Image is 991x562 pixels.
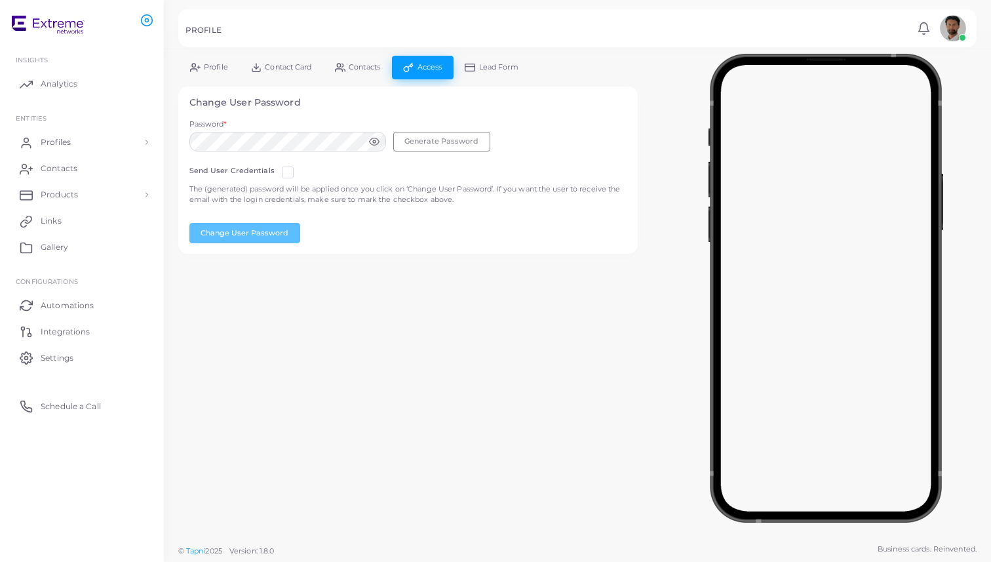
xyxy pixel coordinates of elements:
[185,26,222,35] h5: PROFILE
[10,155,154,182] a: Contacts
[41,352,73,364] span: Settings
[10,344,154,371] a: Settings
[189,119,227,130] label: Password
[10,318,154,344] a: Integrations
[16,114,47,122] span: ENTITIES
[878,544,977,555] span: Business cards. Reinvented.
[189,166,275,176] label: Send User Credentials
[41,78,77,90] span: Analytics
[41,401,101,412] span: Schedule a Call
[41,189,78,201] span: Products
[41,136,71,148] span: Profiles
[10,208,154,234] a: Links
[16,56,48,64] span: INSIGHTS
[479,64,518,71] span: Lead Form
[708,54,943,523] img: phone-mock.b55596b7.png
[349,64,380,71] span: Contacts
[204,64,228,71] span: Profile
[10,182,154,208] a: Products
[229,546,275,555] span: Version: 1.8.0
[189,97,627,108] h4: Change User Password
[41,326,90,338] span: Integrations
[186,546,206,555] a: Tapni
[393,132,490,151] button: Generate Password
[205,546,222,557] span: 2025
[10,71,154,97] a: Analytics
[189,223,300,243] button: Change User Password
[12,12,85,37] img: logo
[41,241,68,253] span: Gallery
[10,393,154,419] a: Schedule a Call
[10,292,154,318] a: Automations
[936,15,969,41] a: avatar
[189,184,627,205] p: The (generated) password will be applied once you click on ‘Change User Password’. If you want th...
[10,234,154,260] a: Gallery
[10,129,154,155] a: Profiles
[41,215,62,227] span: Links
[41,300,94,311] span: Automations
[265,64,311,71] span: Contact Card
[41,163,77,174] span: Contacts
[178,546,274,557] span: ©
[940,15,966,41] img: avatar
[16,277,78,285] span: Configurations
[418,64,442,71] span: Access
